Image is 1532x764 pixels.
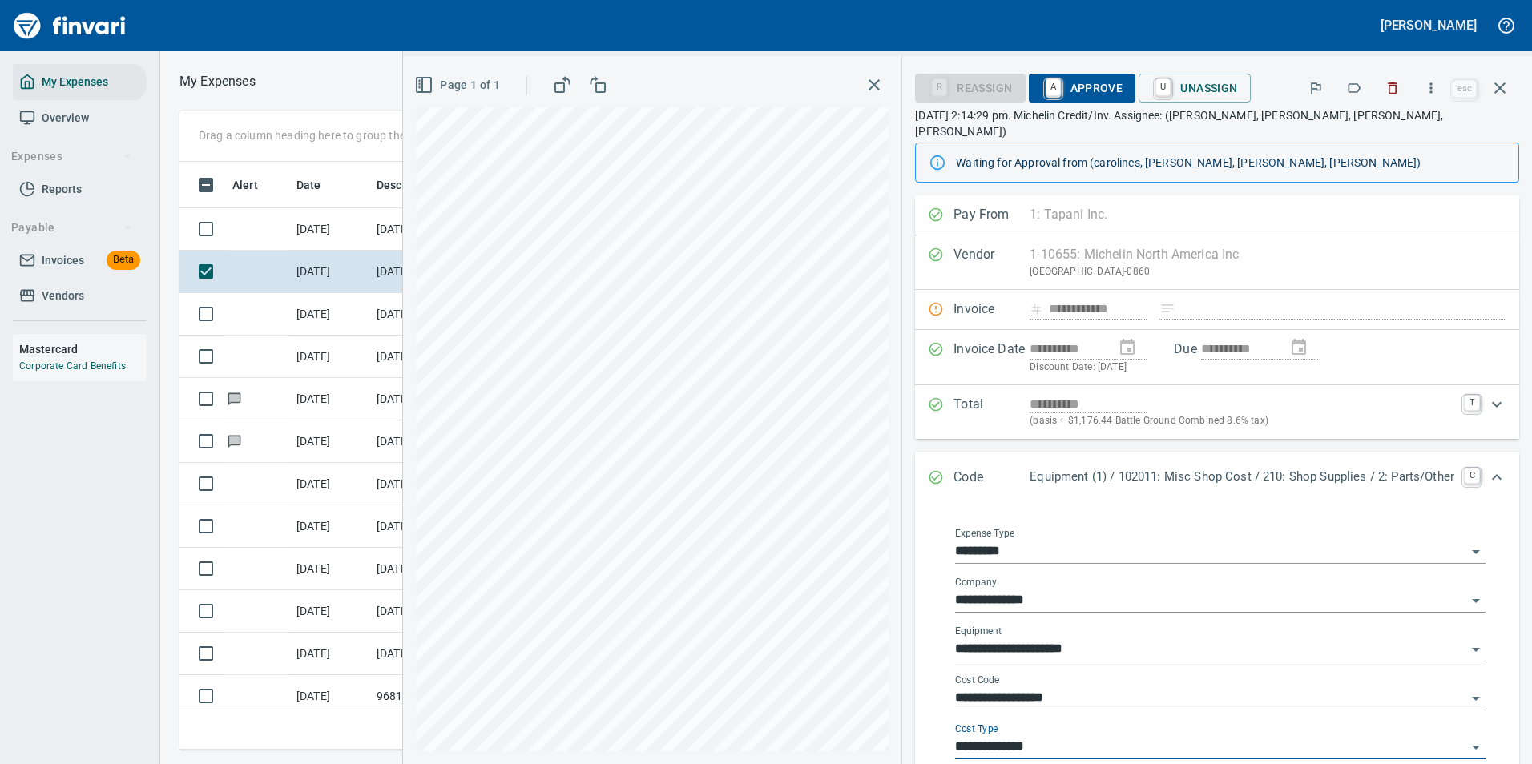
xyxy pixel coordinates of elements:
[199,127,433,143] p: Drag a column heading here to group the table
[370,548,514,590] td: [DATE] Invoice INV-11351 from Snake River Fleet Services (1-39106)
[370,505,514,548] td: [DATE] Invoice INV-11345 from Snake River Fleet Services (1-39106)
[232,175,279,195] span: Alert
[179,72,256,91] p: My Expenses
[296,175,342,195] span: Date
[370,293,514,336] td: [DATE] Invoice DA0064395477 from Michelin North America Inc (1-10655)
[42,72,108,92] span: My Expenses
[1029,74,1136,103] button: AApprove
[370,336,514,378] td: [DATE] Invoice 0757406-IN from [PERSON_NAME], Inc. (1-39587)
[1453,80,1477,98] a: esc
[411,70,506,100] button: Page 1 of 1
[107,251,140,269] span: Beta
[370,675,514,718] td: 96819.1550070
[370,208,514,251] td: [DATE] Invoice CA0071508701 from Michelin North America Inc (1-10655)
[226,436,243,446] span: Has messages
[377,175,437,195] span: Description
[296,175,321,195] span: Date
[1139,74,1250,103] button: UUnassign
[1465,541,1487,563] button: Open
[1465,736,1487,758] button: Open
[915,80,1025,94] div: Reassign
[42,108,89,128] span: Overview
[1155,78,1171,96] a: U
[290,675,370,718] td: [DATE]
[955,577,997,587] label: Company
[290,633,370,675] td: [DATE]
[1465,638,1487,661] button: Open
[915,107,1519,139] p: [DATE] 2:14:29 pm. Michelin Credit/Inv. Assignee: ([PERSON_NAME], [PERSON_NAME], [PERSON_NAME], [...
[1046,78,1061,96] a: A
[1375,70,1410,106] button: Discard
[915,452,1519,505] div: Expand
[13,64,147,100] a: My Expenses
[1298,70,1333,106] button: Flag
[290,463,370,505] td: [DATE]
[1030,413,1454,429] p: (basis + $1,176.44 Battle Ground Combined 8.6% tax)
[370,251,514,293] td: [DATE] Invoice DA0063813042 from Michelin North America Inc (1-10655)
[5,213,139,243] button: Payable
[1381,17,1477,34] h5: [PERSON_NAME]
[5,142,139,171] button: Expenses
[1449,69,1519,107] span: Close invoice
[42,286,84,306] span: Vendors
[290,293,370,336] td: [DATE]
[1465,687,1487,710] button: Open
[377,175,458,195] span: Description
[226,393,243,404] span: Has messages
[955,626,1002,636] label: Equipment
[955,529,1014,538] label: Expense Type
[1464,468,1480,484] a: C
[370,463,514,505] td: [DATE] Invoice 112979 from NAPA AUTO PARTS (1-10687)
[13,278,147,314] a: Vendors
[19,360,126,372] a: Corporate Card Benefits
[11,218,132,238] span: Payable
[232,175,258,195] span: Alert
[1042,74,1123,102] span: Approve
[955,675,999,685] label: Cost Code
[42,251,84,271] span: Invoices
[953,395,1030,429] p: Total
[11,147,132,167] span: Expenses
[1377,13,1481,38] button: [PERSON_NAME]
[370,633,514,675] td: [DATE] Invoice W 7071 from Ferox Fleet Services (1-39557)
[953,468,1030,489] p: Code
[1336,70,1372,106] button: Labels
[956,148,1506,177] div: Waiting for Approval from (carolines, [PERSON_NAME], [PERSON_NAME], [PERSON_NAME])
[290,378,370,420] td: [DATE]
[417,75,500,95] span: Page 1 of 1
[370,378,514,420] td: [DATE] Invoice 0268462-IN from StarOilco (1-39951)
[915,385,1519,439] div: Expand
[290,590,370,633] td: [DATE]
[1151,74,1237,102] span: Unassign
[1465,589,1487,612] button: Open
[955,724,998,734] label: Cost Type
[13,100,147,136] a: Overview
[10,6,130,45] img: Finvari
[370,590,514,633] td: [DATE] Invoice 6660598 from Superior Tire Service, Inc (1-10991)
[179,72,256,91] nav: breadcrumb
[13,171,147,207] a: Reports
[290,420,370,463] td: [DATE]
[370,420,514,463] td: [DATE] Invoice 3069083198 from BP Products North America Inc. (1-39953)
[290,251,370,293] td: [DATE]
[290,548,370,590] td: [DATE]
[13,243,147,279] a: InvoicesBeta
[290,505,370,548] td: [DATE]
[290,208,370,251] td: [DATE]
[1030,468,1454,486] p: Equipment (1) / 102011: Misc Shop Cost / 210: Shop Supplies / 2: Parts/Other
[19,340,147,358] h6: Mastercard
[1413,70,1449,106] button: More
[1464,395,1480,411] a: T
[290,336,370,378] td: [DATE]
[42,179,82,199] span: Reports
